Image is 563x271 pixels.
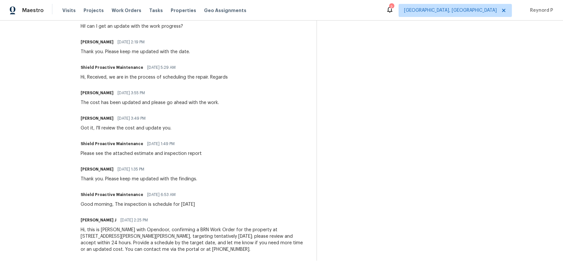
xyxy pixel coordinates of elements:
[80,23,183,30] div: Hi! can I get an update with the work progress?
[117,166,144,173] span: [DATE] 1:35 PM
[204,7,246,14] span: Geo Assignments
[171,7,196,14] span: Properties
[62,7,76,14] span: Visits
[80,115,113,122] h6: [PERSON_NAME]
[527,7,553,14] span: Reynord P
[147,191,175,198] span: [DATE] 6:53 AM
[120,217,148,223] span: [DATE] 2:25 PM
[404,7,497,14] span: [GEOGRAPHIC_DATA], [GEOGRAPHIC_DATA]
[80,64,143,71] h6: Shield Proactive Maintenance
[80,191,143,198] h6: Shield Proactive Maintenance
[389,4,394,10] div: 2
[84,7,104,14] span: Projects
[80,227,308,253] div: Hi, this is [PERSON_NAME] with Opendoor, confirming a BRN Work Order for the property at [STREET_...
[80,150,201,157] div: Please see the attached estimate and inspection report
[80,74,227,81] div: Hi, Received, we are in the process of scheduling the repair. Regards
[80,141,143,147] h6: Shield Proactive Maintenance
[80,49,190,55] div: Thank you. Please keep me updated with the date.
[112,7,141,14] span: Work Orders
[80,125,171,131] div: Got it, I'll review the cost and update you.
[80,99,219,106] div: The cost has been updated and please go ahead with the work.
[80,166,113,173] h6: [PERSON_NAME]
[147,141,174,147] span: [DATE] 1:49 PM
[22,7,44,14] span: Maestro
[117,115,145,122] span: [DATE] 3:49 PM
[80,176,197,182] div: Thank you. Please keep me updated with the findings.
[149,8,163,13] span: Tasks
[80,201,195,208] div: Good morning, The inspection is schedule for [DATE]
[80,217,116,223] h6: [PERSON_NAME] J
[80,39,113,45] h6: [PERSON_NAME]
[147,64,175,71] span: [DATE] 5:29 AM
[117,90,145,96] span: [DATE] 3:55 PM
[80,90,113,96] h6: [PERSON_NAME]
[117,39,144,45] span: [DATE] 2:19 PM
